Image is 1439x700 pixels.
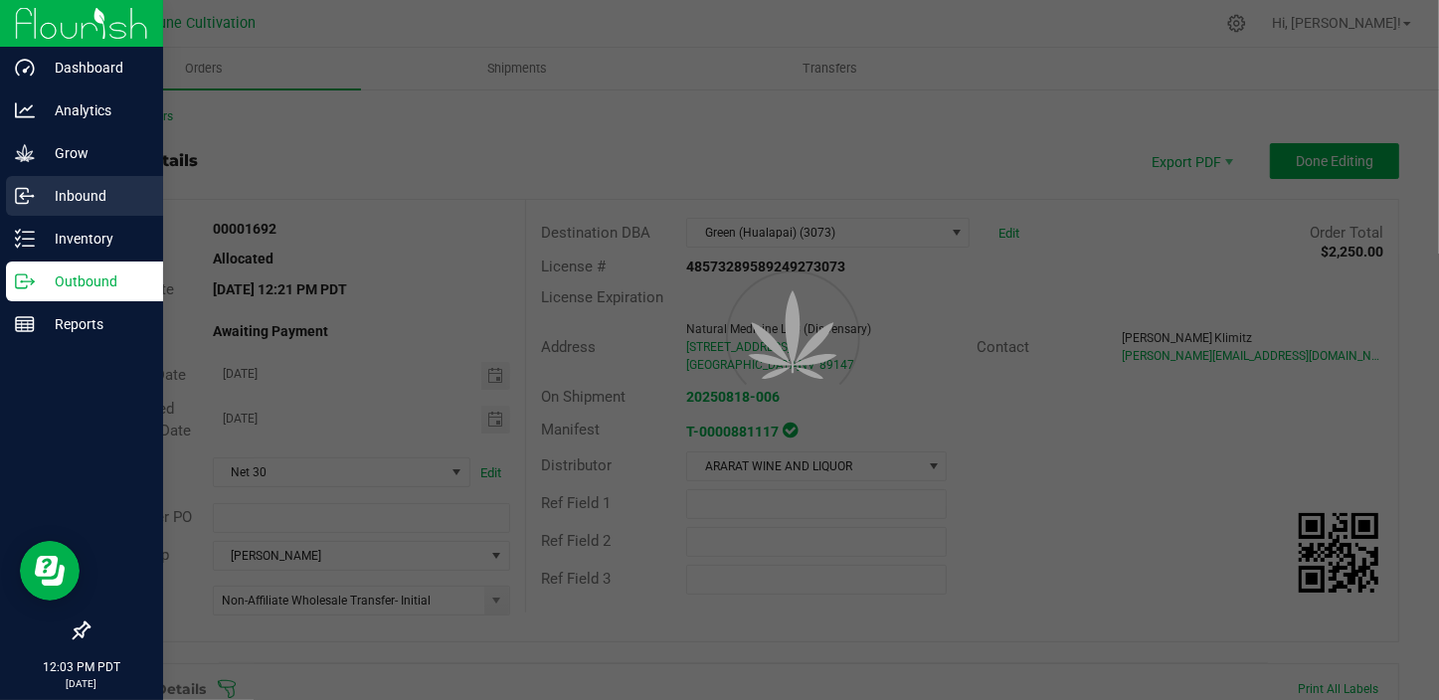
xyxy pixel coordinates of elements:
inline-svg: Dashboard [15,58,35,78]
inline-svg: Inbound [15,186,35,206]
inline-svg: Outbound [15,271,35,291]
iframe: Resource center [20,541,80,601]
p: [DATE] [9,676,154,691]
inline-svg: Reports [15,314,35,334]
p: Dashboard [35,56,154,80]
p: Outbound [35,269,154,293]
inline-svg: Inventory [15,229,35,249]
p: Grow [35,141,154,165]
inline-svg: Grow [15,143,35,163]
p: Inbound [35,184,154,208]
p: Analytics [35,98,154,122]
p: Reports [35,312,154,336]
inline-svg: Analytics [15,100,35,120]
p: 12:03 PM PDT [9,658,154,676]
p: Inventory [35,227,154,251]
